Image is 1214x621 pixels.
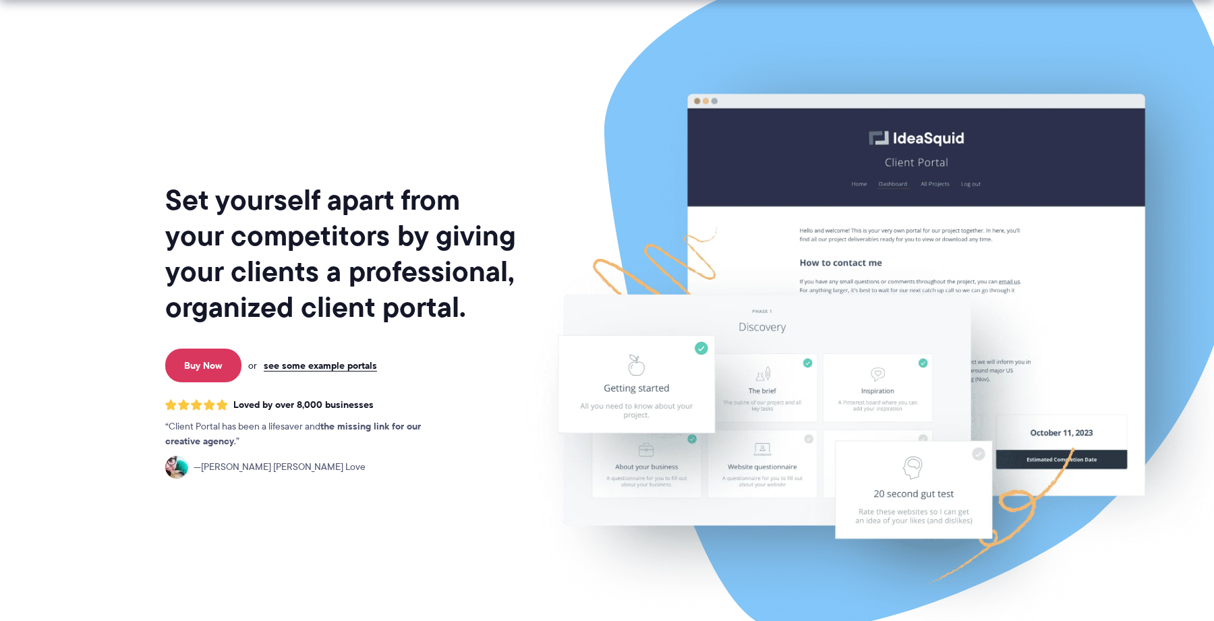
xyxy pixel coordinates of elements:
[264,359,377,372] a: see some example portals
[248,359,257,372] span: or
[165,349,241,382] a: Buy Now
[165,182,519,325] h1: Set yourself apart from your competitors by giving your clients a professional, organized client ...
[165,419,449,449] p: Client Portal has been a lifesaver and .
[194,460,366,475] span: [PERSON_NAME] [PERSON_NAME] Love
[233,399,374,411] span: Loved by over 8,000 businesses
[165,419,421,448] strong: the missing link for our creative agency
